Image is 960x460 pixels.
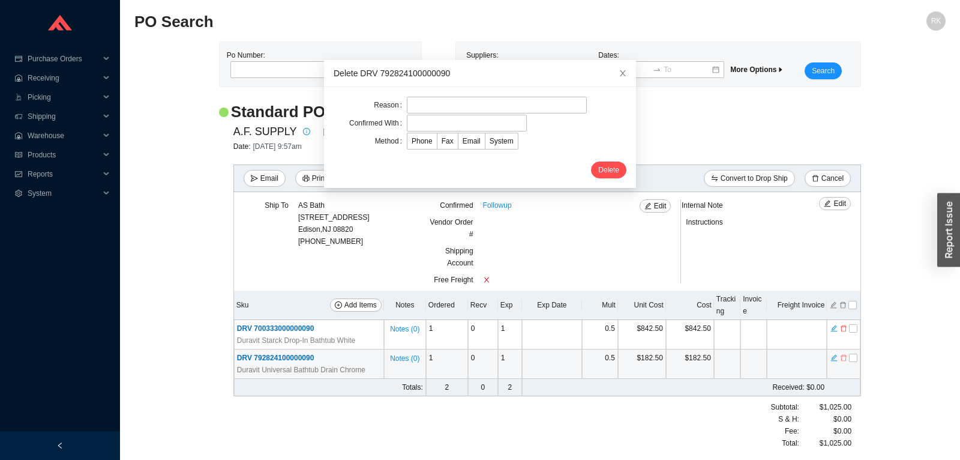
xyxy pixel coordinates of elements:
button: Notes (0) [389,322,420,331]
span: Date: [233,142,253,151]
td: 0.5 [582,350,618,379]
span: edit [830,324,838,333]
span: A.F. SUPPLY [233,123,297,141]
span: Products [28,145,100,165]
span: close [483,276,490,283]
span: Convert to Drop Ship [721,172,788,184]
th: Exp [498,291,522,320]
td: 0.5 [582,320,618,350]
button: edit [829,300,838,308]
span: Phone [412,137,433,145]
span: Receiving [28,68,100,88]
th: Freight Invoice [767,291,827,320]
div: $0.00 [799,413,851,425]
a: [PHONE_NUMBER] [323,126,388,138]
span: Fax [442,137,454,145]
span: info-circle [300,128,313,135]
td: 2 [426,379,468,396]
span: edit [644,202,652,211]
div: Dates: [595,49,727,79]
td: 1 [426,350,468,379]
h2: PO Search [134,11,743,32]
span: edit [830,354,838,362]
td: 1 [426,320,468,350]
span: Email [260,172,278,184]
button: editEdit [819,197,851,210]
th: Cost [666,291,714,320]
div: Suppliers: [463,49,595,79]
span: System [28,184,100,203]
label: Confirmed With [349,115,407,132]
span: Picking [28,88,100,107]
span: Ship To [265,201,289,210]
h2: Standard PO # 985678 [231,101,386,123]
span: Instructions [686,218,722,226]
button: delete [839,323,848,331]
span: Edit [654,200,667,212]
button: Delete [591,162,626,178]
div: AS Bath [STREET_ADDRESS] Edison , NJ 08820 [298,199,370,235]
div: Delete DRV 792824100000090 [334,67,626,80]
span: Notes ( 0 ) [390,353,419,365]
span: [DATE] 9:57am [253,142,302,151]
span: printer [302,175,310,183]
th: Unit Cost [618,291,666,320]
td: 0 [468,379,498,396]
button: delete [839,353,848,361]
span: Add Items [344,299,377,311]
td: $182.50 [666,350,714,379]
span: S & H: [778,413,799,425]
span: RK [931,11,941,31]
span: delete [840,354,847,362]
span: Reports [28,165,100,184]
div: Po Number: [227,49,367,79]
span: close [619,69,627,77]
td: $0.00 [582,379,827,396]
span: Internal Note [682,201,723,210]
th: Ordered [426,291,468,320]
span: Confirmed [440,201,473,210]
span: Print [312,172,327,184]
span: Duravit Universal Bathtub Drain Chrome [237,364,365,376]
span: delete [812,175,819,183]
span: Duravit Starck Drop-In Bathtub White [237,334,355,347]
input: To [664,64,711,76]
span: plus-circle [335,301,342,310]
th: Invoice [740,291,767,320]
td: 0 [468,350,498,379]
span: Shipping [28,107,100,126]
span: Warehouse [28,126,100,145]
td: 1 [498,350,522,379]
span: Totals: [402,383,423,392]
span: send [251,175,258,183]
button: plus-circleAdd Items [330,298,382,312]
td: 1 [498,320,522,350]
span: Search [812,65,835,77]
span: Fee : [785,425,799,437]
span: left [56,442,64,449]
label: Reason [374,97,407,113]
td: 2 [498,379,522,396]
button: info-circle [297,123,314,140]
button: Notes (0) [389,352,420,360]
span: DRV 792824100000090 [237,354,314,362]
button: Close [610,60,636,86]
span: DRV 700333000000090 [237,324,314,333]
span: Received: [772,383,804,392]
span: delete [840,324,847,333]
span: Notes ( 0 ) [390,323,419,335]
span: Cancel [821,172,844,184]
td: $182.50 [618,350,666,379]
th: Tracking [714,291,740,320]
span: setting [14,190,23,197]
th: Mult [582,291,618,320]
a: Followup [483,199,512,211]
span: Vendor Order # [430,218,473,238]
span: Email [463,137,481,145]
label: Method [375,133,407,150]
button: edit [830,323,838,331]
span: System [490,137,514,145]
button: sendEmail [244,170,286,187]
div: $1,025.00 [799,401,851,413]
button: Search [805,62,842,79]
